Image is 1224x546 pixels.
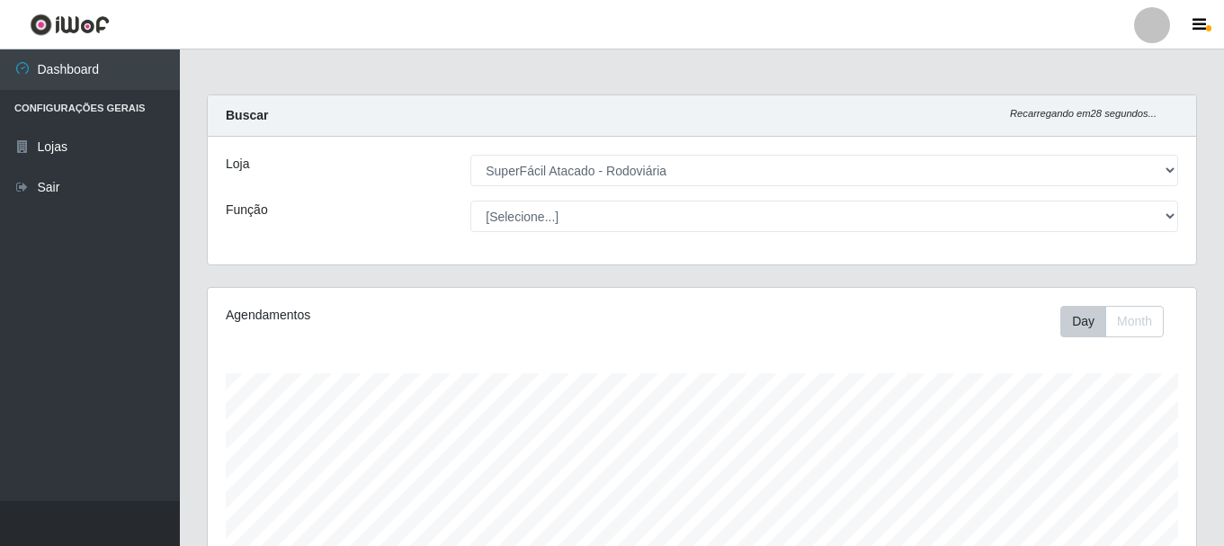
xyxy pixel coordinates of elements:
[226,201,268,219] label: Função
[1060,306,1106,337] button: Day
[1010,108,1157,119] i: Recarregando em 28 segundos...
[226,306,607,325] div: Agendamentos
[1060,306,1178,337] div: Toolbar with button groups
[226,155,249,174] label: Loja
[30,13,110,36] img: CoreUI Logo
[226,108,268,122] strong: Buscar
[1105,306,1164,337] button: Month
[1060,306,1164,337] div: First group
